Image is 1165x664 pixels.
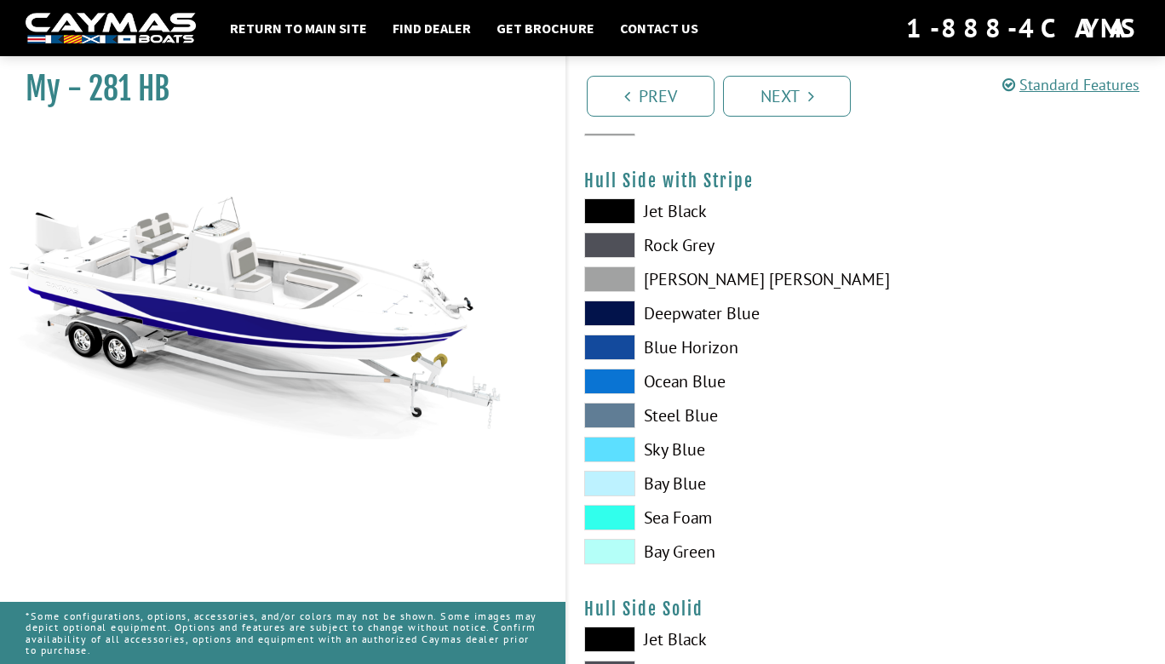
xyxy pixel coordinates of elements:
p: *Some configurations, options, accessories, and/or colors may not be shown. Some images may depic... [26,602,540,664]
div: 1-888-4CAYMAS [906,9,1139,47]
a: Contact Us [611,17,707,39]
label: Bay Blue [584,471,849,496]
label: Ocean Blue [584,369,849,394]
label: [PERSON_NAME] [PERSON_NAME] [584,266,849,292]
img: white-logo-c9c8dbefe5ff5ceceb0f0178aa75bf4bb51f6bca0971e226c86eb53dfe498488.png [26,13,196,44]
a: Get Brochure [488,17,603,39]
h4: Hull Side Solid [584,598,1148,620]
label: Blue Horizon [584,335,849,360]
label: Sky Blue [584,437,849,462]
label: Rock Grey [584,232,849,258]
a: Standard Features [1002,75,1139,94]
a: Return to main site [221,17,376,39]
a: Prev [587,76,714,117]
label: Bay Green [584,539,849,564]
label: Jet Black [584,198,849,224]
label: Steel Blue [584,403,849,428]
label: Sea Foam [584,505,849,530]
label: Jet Black [584,627,849,652]
a: Next [723,76,851,117]
ul: Pagination [582,73,1165,117]
label: Deepwater Blue [584,301,849,326]
h4: Hull Side with Stripe [584,170,1148,192]
h1: My - 281 HB [26,70,523,108]
a: Find Dealer [384,17,479,39]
